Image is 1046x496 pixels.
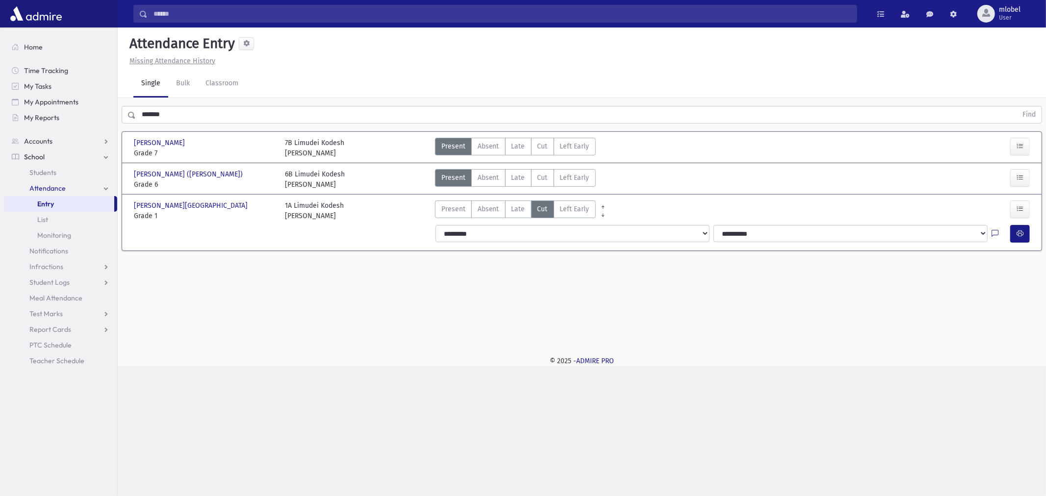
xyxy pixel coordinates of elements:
span: Cut [537,141,548,151]
span: Late [511,173,525,183]
span: PTC Schedule [29,341,72,349]
a: Students [4,165,117,180]
a: Test Marks [4,306,117,322]
span: Notifications [29,247,68,255]
a: Student Logs [4,274,117,290]
div: 7B Limudei Kodesh [PERSON_NAME] [285,138,344,158]
a: Entry [4,196,114,212]
span: Accounts [24,137,52,146]
a: PTC Schedule [4,337,117,353]
span: Grade 6 [134,179,275,190]
span: Report Cards [29,325,71,334]
span: Home [24,43,43,51]
span: mlobel [999,6,1020,14]
a: My Tasks [4,78,117,94]
div: © 2025 - [133,356,1030,366]
a: Accounts [4,133,117,149]
span: Student Logs [29,278,70,287]
span: Monitoring [37,231,71,240]
div: 1A Limudei Kodesh [PERSON_NAME] [285,200,344,221]
span: Late [511,141,525,151]
span: Absent [478,141,499,151]
span: Left Early [560,204,589,214]
div: AttTypes [435,169,596,190]
span: Students [29,168,56,177]
a: ADMIRE PRO [576,357,614,365]
button: Find [1017,106,1042,123]
a: Monitoring [4,227,117,243]
span: Absent [478,204,499,214]
a: My Reports [4,110,117,125]
input: Search [148,5,857,23]
a: School [4,149,117,165]
span: [PERSON_NAME][GEOGRAPHIC_DATA] [134,200,250,211]
span: Meal Attendance [29,294,82,302]
a: List [4,212,117,227]
a: Infractions [4,259,117,274]
a: Home [4,39,117,55]
span: Test Marks [29,309,63,318]
span: My Appointments [24,98,78,106]
span: Present [441,141,465,151]
a: Time Tracking [4,63,117,78]
span: My Tasks [24,82,51,91]
a: Teacher Schedule [4,353,117,369]
span: My Reports [24,113,59,122]
a: Meal Attendance [4,290,117,306]
span: Infractions [29,262,63,271]
span: School [24,152,45,161]
a: Attendance [4,180,117,196]
span: Grade 7 [134,148,275,158]
span: List [37,215,48,224]
span: Left Early [560,141,589,151]
span: Attendance [29,184,66,193]
a: Missing Attendance History [126,57,215,65]
span: Cut [537,173,548,183]
span: [PERSON_NAME] [134,138,187,148]
span: Grade 1 [134,211,275,221]
a: Bulk [168,70,198,98]
span: Late [511,204,525,214]
span: Entry [37,199,54,208]
div: AttTypes [435,138,596,158]
a: Single [133,70,168,98]
span: Left Early [560,173,589,183]
u: Missing Attendance History [129,57,215,65]
a: Classroom [198,70,246,98]
span: Cut [537,204,548,214]
span: Teacher Schedule [29,356,84,365]
div: 6B Limudei Kodesh [PERSON_NAME] [285,169,345,190]
h5: Attendance Entry [126,35,235,52]
a: Report Cards [4,322,117,337]
div: AttTypes [435,200,596,221]
a: My Appointments [4,94,117,110]
a: Notifications [4,243,117,259]
span: User [999,14,1020,22]
span: Present [441,173,465,183]
img: AdmirePro [8,4,64,24]
span: Present [441,204,465,214]
span: Time Tracking [24,66,68,75]
span: [PERSON_NAME] ([PERSON_NAME]) [134,169,245,179]
span: Absent [478,173,499,183]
